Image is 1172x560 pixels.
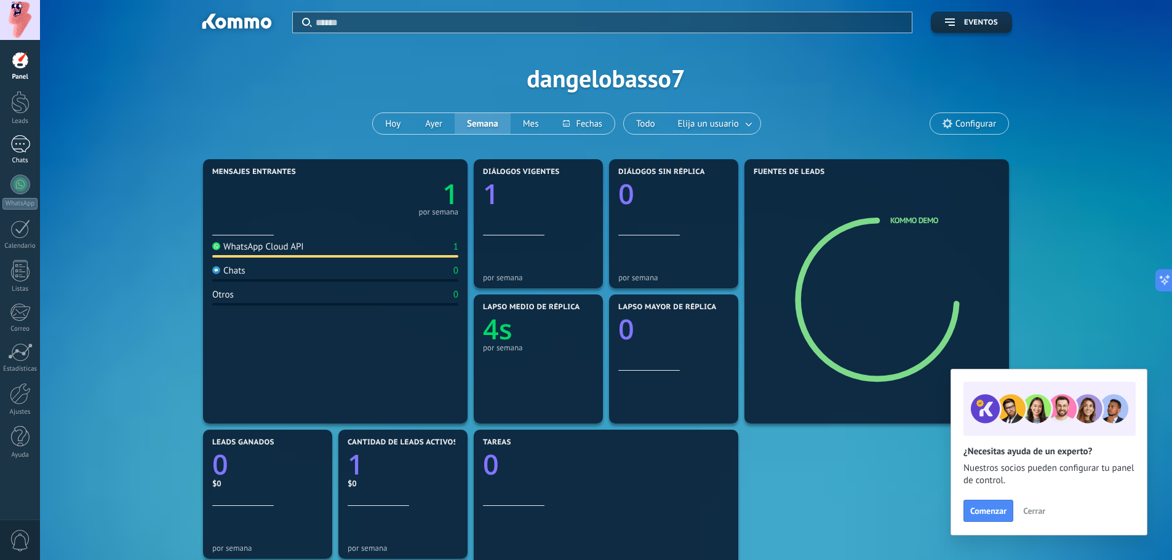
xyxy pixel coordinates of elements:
span: Elija un usuario [676,116,741,132]
div: Calendario [2,242,38,250]
span: Comenzar [970,507,1007,515]
button: Fechas [551,113,614,134]
span: Cerrar [1023,507,1045,515]
div: Panel [2,73,38,81]
button: Cerrar [1018,502,1051,520]
button: Hoy [373,113,413,134]
button: Comenzar [963,500,1013,522]
h2: ¿Necesitas ayuda de un experto? [963,446,1134,457]
span: Eventos [964,18,998,27]
button: Semana [455,113,511,134]
div: WhatsApp [2,198,38,210]
a: 0 [212,446,323,483]
a: 1 [335,175,458,213]
div: por semana [418,209,458,215]
div: por semana [483,273,594,282]
span: Nuestros socios pueden configurar tu panel de control. [963,462,1134,487]
div: por semana [212,543,323,553]
div: Chats [2,157,38,165]
text: 1 [442,175,458,213]
div: WhatsApp Cloud API [212,241,304,253]
div: Ayuda [2,451,38,459]
span: Diálogos sin réplica [618,168,705,176]
span: Cantidad de leads activos [348,438,458,447]
div: Leads [2,117,38,125]
span: Fuentes de leads [754,168,825,176]
img: WhatsApp Cloud API [212,242,220,250]
div: Correo [2,325,38,333]
div: $0 [348,478,458,489]
span: Tareas [483,438,511,447]
div: Chats [212,265,245,277]
div: Listas [2,285,38,293]
button: Elija un usuario [668,113,760,134]
button: Ayer [413,113,455,134]
div: $0 [212,478,323,489]
img: Chats [212,266,220,274]
div: 0 [453,265,458,277]
span: Configurar [955,119,996,129]
text: 4s [483,310,512,348]
div: por semana [618,273,729,282]
div: Otros [212,289,234,301]
a: Kommo Demo [890,215,938,226]
div: 0 [453,289,458,301]
div: Ajustes [2,408,38,416]
text: 0 [618,175,634,213]
button: Todo [624,113,668,134]
text: 0 [212,446,228,483]
span: Diálogos vigentes [483,168,560,176]
button: Mes [511,113,551,134]
span: Mensajes entrantes [212,168,296,176]
text: 1 [483,175,499,213]
a: 1 [348,446,458,483]
span: Lapso medio de réplica [483,303,580,312]
div: por semana [483,343,594,352]
div: Estadísticas [2,365,38,373]
button: Eventos [931,12,1012,33]
span: Leads ganados [212,438,274,447]
text: 1 [348,446,364,483]
text: 0 [483,446,499,483]
a: 0 [483,446,729,483]
span: Lapso mayor de réplica [618,303,716,312]
div: 1 [453,241,458,253]
text: 0 [618,310,634,348]
div: por semana [348,543,458,553]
